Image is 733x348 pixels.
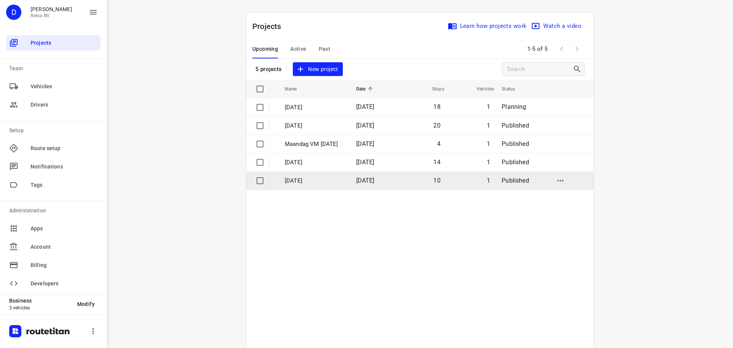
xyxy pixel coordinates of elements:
[569,41,584,57] span: Next Page
[6,97,101,112] div: Drivers
[31,6,72,12] p: Didier Evrard
[255,66,282,73] p: 5 projects
[9,298,71,304] p: Business
[502,103,526,110] span: Planning
[9,126,101,134] p: Setup
[6,35,101,50] div: Projects
[9,65,101,73] p: Team
[319,44,331,54] span: Past
[487,159,490,166] span: 1
[285,103,345,112] p: Woensdag 1 Oktober
[356,140,375,147] span: [DATE]
[285,121,345,130] p: [DATE]
[433,122,440,129] span: 20
[487,122,490,129] span: 1
[31,261,98,269] span: Billing
[290,44,306,54] span: Active
[71,297,101,311] button: Modify
[422,84,444,94] span: Stops
[31,101,98,109] span: Drivers
[31,39,98,47] span: Projects
[6,239,101,254] div: Account
[356,122,375,129] span: [DATE]
[31,225,98,233] span: Apps
[31,280,98,288] span: Developers
[6,5,21,20] div: D
[487,177,490,184] span: 1
[6,177,101,193] div: Tags
[285,176,345,185] p: [DATE]
[31,181,98,189] span: Tags
[437,140,441,147] span: 4
[6,221,101,236] div: Apps
[356,103,375,110] span: [DATE]
[6,159,101,174] div: Notifications
[6,79,101,94] div: Vehicles
[573,65,584,74] div: Search
[285,158,345,167] p: [DATE]
[502,177,529,184] span: Published
[487,103,490,110] span: 1
[285,140,345,149] p: Maandag VM 29 September
[6,276,101,291] div: Developers
[9,207,101,215] p: Administration
[31,83,98,91] span: Vehicles
[554,41,569,57] span: Previous Page
[31,163,98,171] span: Notifications
[77,301,95,307] span: Modify
[433,103,440,110] span: 18
[433,177,440,184] span: 10
[252,44,278,54] span: Upcoming
[502,122,529,129] span: Published
[31,243,98,251] span: Account
[502,140,529,147] span: Published
[9,305,71,311] p: 3 vehicles
[524,41,551,57] span: 1-5 of 5
[487,140,490,147] span: 1
[31,144,98,152] span: Route setup
[6,141,101,156] div: Route setup
[31,13,72,18] p: Areco BV
[433,159,440,166] span: 14
[502,159,529,166] span: Published
[356,159,375,166] span: [DATE]
[252,21,287,32] p: Projects
[356,177,375,184] span: [DATE]
[6,257,101,273] div: Billing
[297,65,338,74] span: New project
[507,63,573,75] input: Search projects
[293,62,342,76] button: New project
[285,84,307,94] span: Name
[467,84,494,94] span: Vehicles
[356,84,376,94] span: Date
[502,84,525,94] span: Status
